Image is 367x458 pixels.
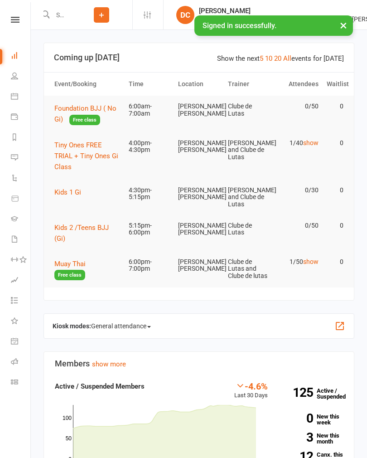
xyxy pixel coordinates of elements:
[11,189,31,210] a: Product Sales
[303,258,319,265] a: show
[224,132,273,168] td: [PERSON_NAME] and Clube de Lutas
[11,87,31,107] a: Calendar
[281,431,313,443] strong: 3
[323,73,348,96] th: Waitlist
[125,251,174,280] td: 6:00pm-7:00pm
[125,180,174,208] td: 4:30pm-5:15pm
[55,382,145,390] strong: Active / Suspended Members
[323,96,348,117] td: 0
[335,15,352,35] button: ×
[54,270,85,280] span: Free class
[125,96,174,124] td: 6:00am-7:00am
[273,96,323,117] td: 0/50
[54,188,81,196] span: Kids 1 Gi
[174,251,223,280] td: [PERSON_NAME] [PERSON_NAME]
[273,251,323,273] td: 1/50
[11,67,31,87] a: People
[176,6,194,24] div: DC
[11,352,31,373] a: Roll call kiosk mode
[224,73,273,96] th: Trainer
[217,53,344,64] div: Show the next events for [DATE]
[125,73,174,96] th: Time
[273,132,323,154] td: 1/40
[260,54,263,63] a: 5
[274,54,281,63] a: 20
[273,73,323,96] th: Attendees
[323,180,348,201] td: 0
[224,96,273,124] td: Clube de Lutas
[224,215,273,244] td: Clube de Lutas
[281,386,313,399] strong: 125
[91,319,151,333] span: General attendance
[54,260,86,268] span: Muay Thai
[281,414,343,425] a: 0New this week
[11,128,31,148] a: Reports
[234,381,268,391] div: -4.6%
[323,132,348,154] td: 0
[11,373,31,393] a: Class kiosk mode
[69,115,100,125] span: Free class
[174,132,223,161] td: [PERSON_NAME] [PERSON_NAME]
[11,332,31,352] a: General attendance kiosk mode
[54,222,121,244] button: Kids 2 /Teens BJJ (Gi)
[53,322,91,330] strong: Kiosk modes:
[54,140,121,172] button: Tiny Ones FREE TRIAL + Tiny Ones Gi Class
[234,381,268,400] div: Last 30 Days
[281,412,313,424] strong: 0
[265,54,272,63] a: 10
[273,180,323,201] td: 0/30
[283,54,291,63] a: All
[11,107,31,128] a: Payments
[303,139,319,146] a: show
[273,215,323,236] td: 0/50
[92,360,126,368] a: show more
[277,381,350,406] a: 125Active / Suspended
[125,132,174,161] td: 4:00pm-4:30pm
[54,258,121,281] button: Muay ThaiFree class
[174,73,223,96] th: Location
[54,187,87,198] button: Kids 1 Gi
[224,251,273,287] td: Clube de Lutas and Clube de lutas
[224,180,273,215] td: [PERSON_NAME] and Clube de Lutas
[11,312,31,332] a: What's New
[11,271,31,291] a: Assessments
[203,21,276,30] span: Signed in successfully.
[323,251,348,273] td: 0
[323,215,348,236] td: 0
[54,224,109,243] span: Kids 2 /Teens BJJ (Gi)
[49,9,71,21] input: Search...
[54,103,121,125] button: Foundation BJJ ( No Gi)Free class
[174,215,223,244] td: [PERSON_NAME] [PERSON_NAME]
[11,46,31,67] a: Dashboard
[281,433,343,444] a: 3New this month
[54,141,118,171] span: Tiny Ones FREE TRIAL + Tiny Ones Gi Class
[54,53,344,62] h3: Coming up [DATE]
[174,180,223,208] td: [PERSON_NAME] [PERSON_NAME]
[174,96,223,124] td: [PERSON_NAME] [PERSON_NAME]
[54,104,116,123] span: Foundation BJJ ( No Gi)
[50,73,125,96] th: Event/Booking
[125,215,174,244] td: 5:15pm-6:00pm
[55,359,343,368] h3: Members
